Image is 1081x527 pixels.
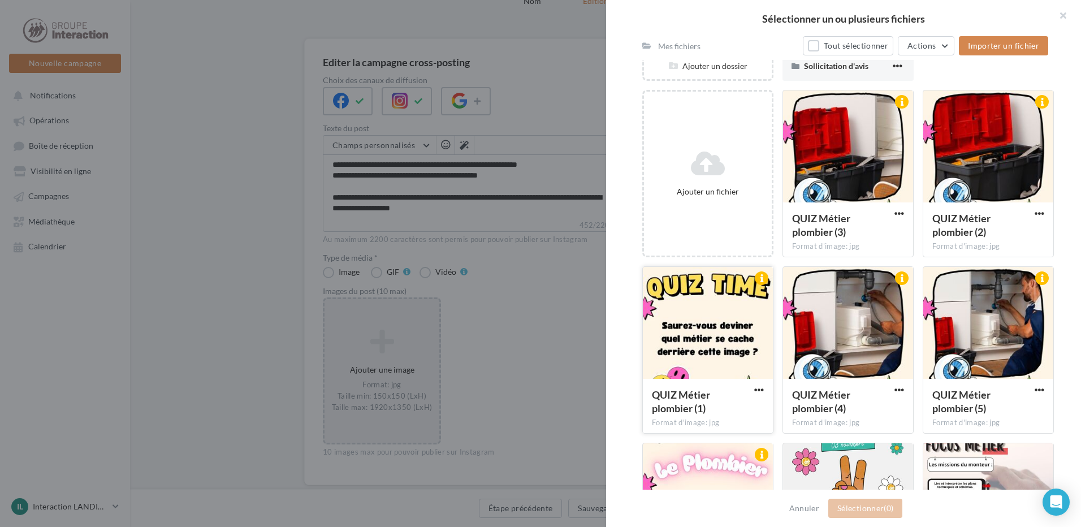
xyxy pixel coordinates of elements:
span: QUIZ Métier plombier (3) [792,212,850,238]
span: Importer un fichier [968,41,1039,50]
button: Importer un fichier [959,36,1048,55]
span: Sollicitation d'avis [804,61,868,71]
span: (0) [884,503,893,513]
div: Open Intercom Messenger [1043,489,1070,516]
div: Format d'image: jpg [652,418,764,428]
button: Actions [898,36,954,55]
span: Actions [907,41,936,50]
div: Format d'image: jpg [792,241,904,252]
div: Ajouter un dossier [644,61,772,72]
span: QUIZ Métier plombier (4) [792,388,850,414]
div: Format d'image: jpg [792,418,904,428]
span: QUIZ Métier plombier (5) [932,388,991,414]
span: QUIZ Métier plombier (1) [652,388,710,414]
span: QUIZ Métier plombier (2) [932,212,991,238]
div: Format d'image: jpg [932,418,1044,428]
button: Sélectionner(0) [828,499,902,518]
div: Format d'image: jpg [932,241,1044,252]
div: Mes fichiers [658,41,701,52]
button: Tout sélectionner [803,36,893,55]
div: Ajouter un fichier [648,186,767,197]
h2: Sélectionner un ou plusieurs fichiers [624,14,1063,24]
button: Annuler [785,502,824,515]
